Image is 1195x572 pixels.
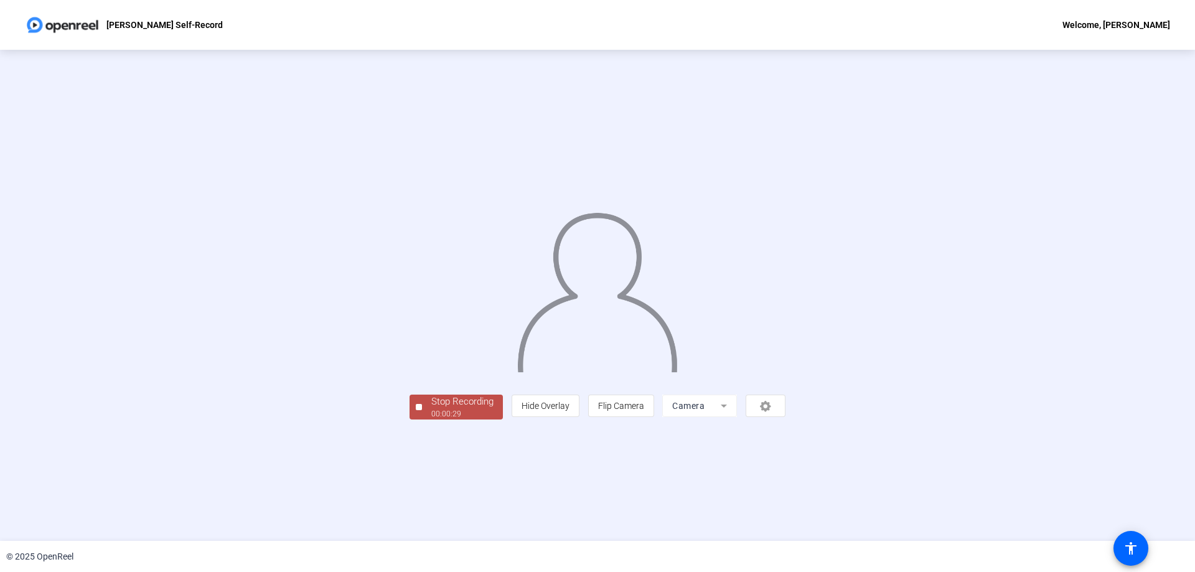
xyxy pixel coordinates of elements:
[512,395,579,417] button: Hide Overlay
[598,401,644,411] span: Flip Camera
[1123,541,1138,556] mat-icon: accessibility
[516,203,678,372] img: overlay
[1062,17,1170,32] div: Welcome, [PERSON_NAME]
[431,395,494,409] div: Stop Recording
[431,408,494,420] div: 00:00:29
[588,395,654,417] button: Flip Camera
[522,401,569,411] span: Hide Overlay
[6,550,73,563] div: © 2025 OpenReel
[410,395,503,420] button: Stop Recording00:00:29
[25,12,100,37] img: OpenReel logo
[106,17,223,32] p: [PERSON_NAME] Self-Record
